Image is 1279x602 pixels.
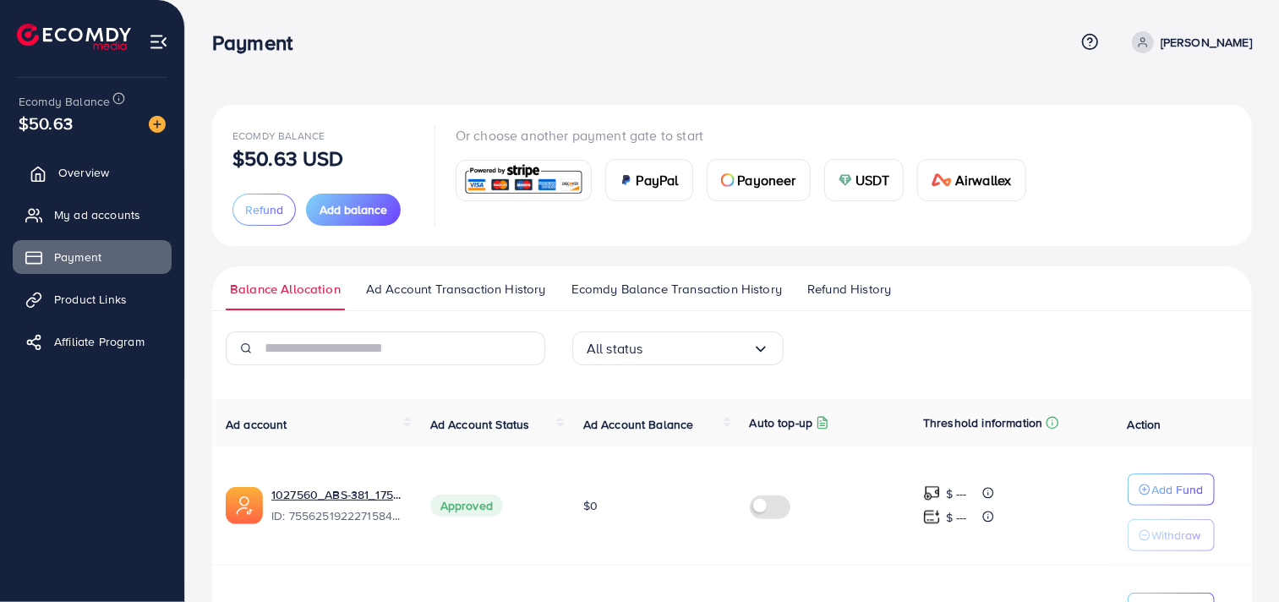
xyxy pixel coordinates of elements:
span: Refund [245,201,283,218]
span: USDT [855,170,890,190]
img: top-up amount [923,508,941,526]
a: cardPayoneer [707,159,811,201]
span: Ad Account Transaction History [366,280,546,298]
span: Add balance [320,201,387,218]
input: Search for option [643,336,752,362]
a: Affiliate Program [13,325,172,358]
span: My ad accounts [54,206,140,223]
img: card [721,173,735,187]
span: Payment [54,249,101,265]
span: Ad Account Status [430,416,530,433]
span: Ad Account Balance [583,416,694,433]
p: $ --- [946,507,967,528]
span: Product Links [54,291,127,308]
img: card [839,173,852,187]
img: top-up amount [923,484,941,502]
p: Add Fund [1152,479,1204,500]
a: cardAirwallex [917,159,1025,201]
p: Or choose another payment gate to start [456,125,1040,145]
span: ID: 7556251922271584264 [271,507,403,524]
span: Ecomdy Balance [19,93,110,110]
a: card [456,160,592,201]
a: My ad accounts [13,198,172,232]
span: Balance Allocation [230,280,341,298]
span: Refund History [807,280,891,298]
div: Search for option [572,331,784,365]
img: ic-ads-acc.e4c84228.svg [226,487,263,524]
p: $50.63 USD [232,148,344,168]
span: Ecomdy Balance Transaction History [571,280,782,298]
a: Payment [13,240,172,274]
span: Approved [430,495,503,517]
span: Overview [58,164,109,181]
a: Overview [13,156,172,189]
span: $50.63 [19,111,73,135]
img: logo [17,24,131,50]
button: Withdraw [1128,519,1215,551]
span: Action [1128,416,1161,433]
span: Airwallex [955,170,1011,190]
h3: Payment [212,30,306,55]
a: 1027560_ABS-381_1759327143151 [271,486,403,503]
a: [PERSON_NAME] [1125,31,1252,53]
p: $ --- [946,484,967,504]
span: All status [587,336,643,362]
span: $0 [583,497,598,514]
a: cardPayPal [605,159,693,201]
span: Affiliate Program [54,333,145,350]
a: cardUSDT [824,159,905,201]
span: PayPal [637,170,679,190]
span: Ecomdy Balance [232,129,325,143]
span: Payoneer [738,170,796,190]
img: card [462,162,586,199]
img: image [149,116,166,133]
p: Auto top-up [750,413,813,433]
img: card [620,173,633,187]
p: [PERSON_NAME] [1161,32,1252,52]
img: menu [149,32,168,52]
div: <span class='underline'>1027560_ABS-381_1759327143151</span></br>7556251922271584264 [271,486,403,525]
button: Add balance [306,194,401,226]
p: Withdraw [1152,525,1201,545]
button: Add Fund [1128,473,1215,506]
span: Ad account [226,416,287,433]
button: Refund [232,194,296,226]
a: Product Links [13,282,172,316]
img: card [932,173,952,187]
p: Threshold information [923,413,1042,433]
